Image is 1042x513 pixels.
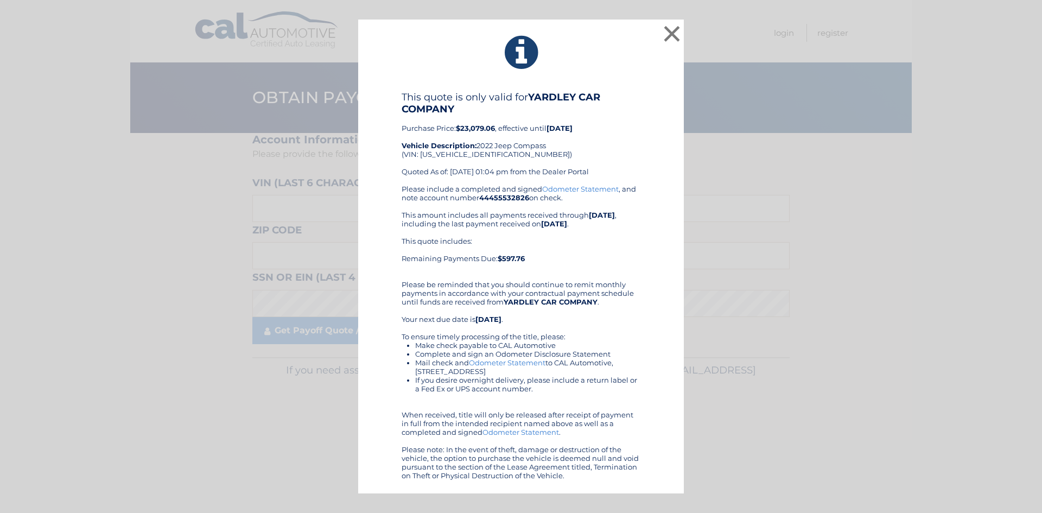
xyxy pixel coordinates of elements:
[589,211,615,219] b: [DATE]
[541,219,567,228] b: [DATE]
[402,185,640,480] div: Please include a completed and signed , and note account number on check. This amount includes al...
[475,315,501,324] b: [DATE]
[547,124,573,132] b: [DATE]
[415,350,640,358] li: Complete and sign an Odometer Disclosure Statement
[415,358,640,376] li: Mail check and to CAL Automotive, [STREET_ADDRESS]
[479,193,529,202] b: 44455532826
[504,297,598,306] b: YARDLEY CAR COMPANY
[456,124,495,132] b: $23,079.06
[402,91,600,115] b: YARDLEY CAR COMPANY
[498,254,525,263] b: $597.76
[415,376,640,393] li: If you desire overnight delivery, please include a return label or a Fed Ex or UPS account number.
[542,185,619,193] a: Odometer Statement
[402,91,640,185] div: Purchase Price: , effective until 2022 Jeep Compass (VIN: [US_VEHICLE_IDENTIFICATION_NUMBER]) Quo...
[469,358,545,367] a: Odometer Statement
[402,91,640,115] h4: This quote is only valid for
[402,141,476,150] strong: Vehicle Description:
[482,428,559,436] a: Odometer Statement
[402,237,640,271] div: This quote includes: Remaining Payments Due:
[415,341,640,350] li: Make check payable to CAL Automotive
[661,23,683,45] button: ×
